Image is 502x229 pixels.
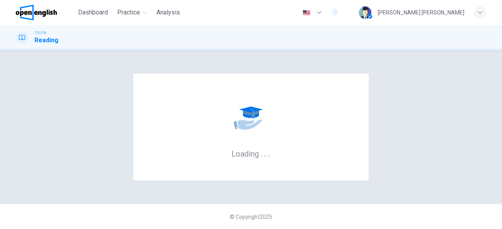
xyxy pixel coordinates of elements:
h6: . [264,146,267,159]
button: Analysis [153,5,183,20]
span: Dashboard [78,8,108,17]
a: OpenEnglish logo [16,5,75,20]
div: [PERSON_NAME] [PERSON_NAME] [378,8,464,17]
img: Profile picture [359,6,371,19]
span: Practice [117,8,140,17]
span: TOEIC® [35,30,46,36]
h6: . [260,146,263,159]
button: Practice [114,5,150,20]
h1: Reading [35,36,58,45]
button: Dashboard [75,5,111,20]
h6: . [268,146,271,159]
span: Analysis [156,8,180,17]
h6: Loading [231,148,271,159]
img: en [302,10,311,16]
img: OpenEnglish logo [16,5,57,20]
span: © Copyright 2025 [230,214,272,220]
